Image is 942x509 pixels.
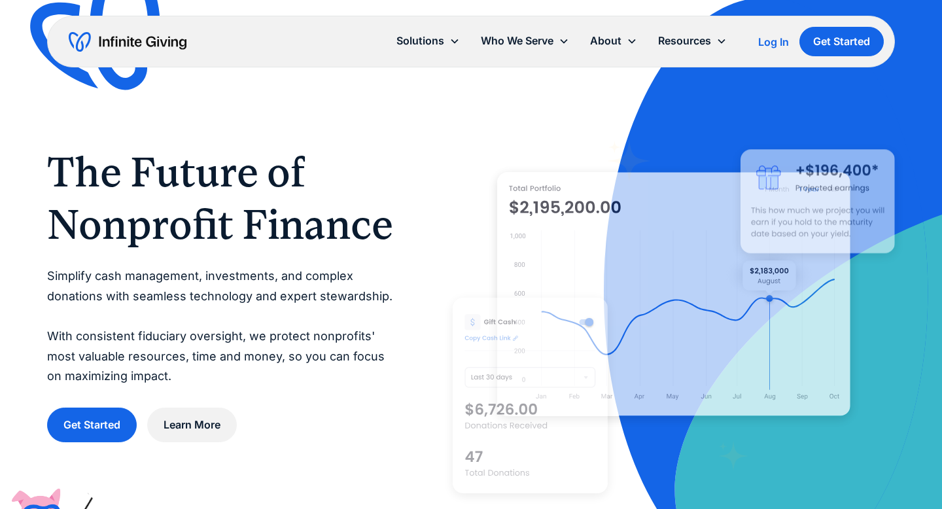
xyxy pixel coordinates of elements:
img: nonprofit donation platform [497,172,850,416]
div: Resources [658,32,711,50]
div: Who We Serve [470,27,580,55]
img: donation software for nonprofits [453,298,607,493]
a: Learn More [147,408,237,442]
a: home [69,31,186,52]
div: Solutions [396,32,444,50]
a: Log In [758,34,789,50]
div: About [580,27,648,55]
h1: The Future of Nonprofit Finance [47,146,400,251]
a: Get Started [799,27,884,56]
div: Resources [648,27,737,55]
p: Simplify cash management, investments, and complex donations with seamless technology and expert ... [47,266,400,387]
div: Solutions [386,27,470,55]
div: About [590,32,621,50]
div: Log In [758,37,789,47]
a: Get Started [47,408,137,442]
div: Who We Serve [481,32,553,50]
